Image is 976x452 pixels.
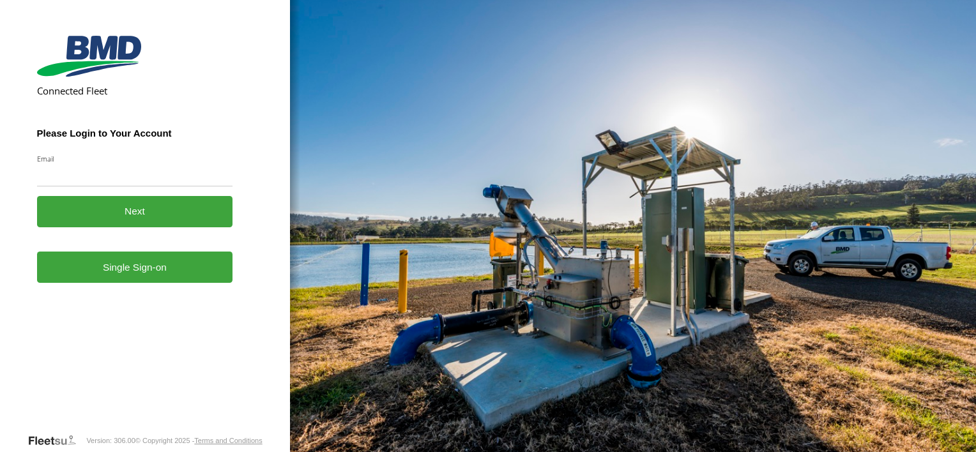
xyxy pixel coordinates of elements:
[194,437,262,444] a: Terms and Conditions
[37,196,233,227] button: Next
[37,154,233,163] label: Email
[135,437,263,444] div: © Copyright 2025 -
[27,434,86,447] a: Visit our Website
[37,128,233,139] h3: Please Login to Your Account
[37,84,233,97] h2: Connected Fleet
[86,437,135,444] div: Version: 306.00
[37,36,141,77] img: BMD
[37,252,233,283] a: Single Sign-on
